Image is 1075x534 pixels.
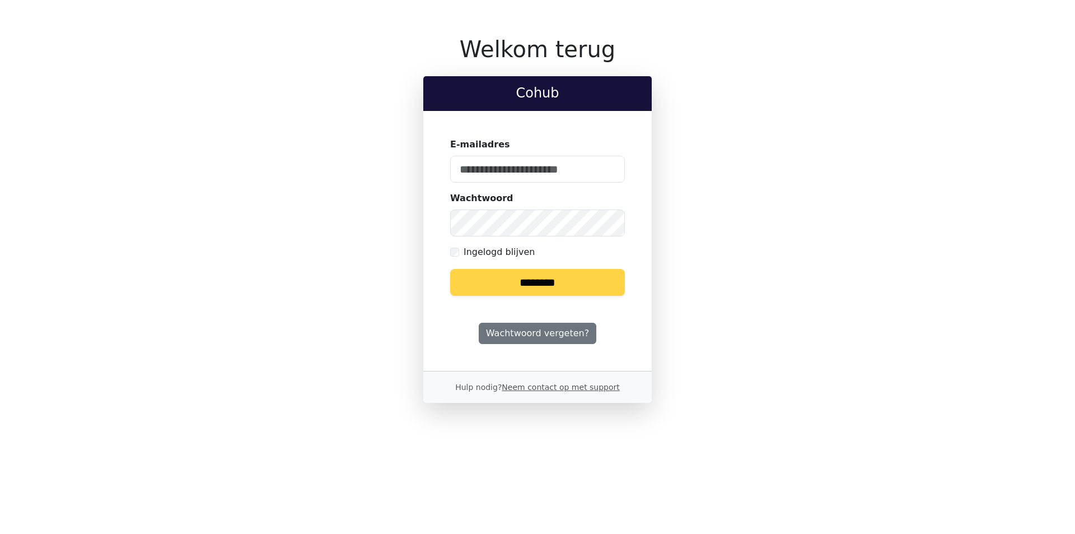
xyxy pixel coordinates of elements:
[455,383,620,392] small: Hulp nodig?
[423,36,652,63] h1: Welkom terug
[479,323,596,344] a: Wachtwoord vergeten?
[450,138,510,151] label: E-mailadres
[450,192,513,205] label: Wachtwoord
[502,383,619,392] a: Neem contact op met support
[464,245,535,259] label: Ingelogd blijven
[432,85,643,101] h2: Cohub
